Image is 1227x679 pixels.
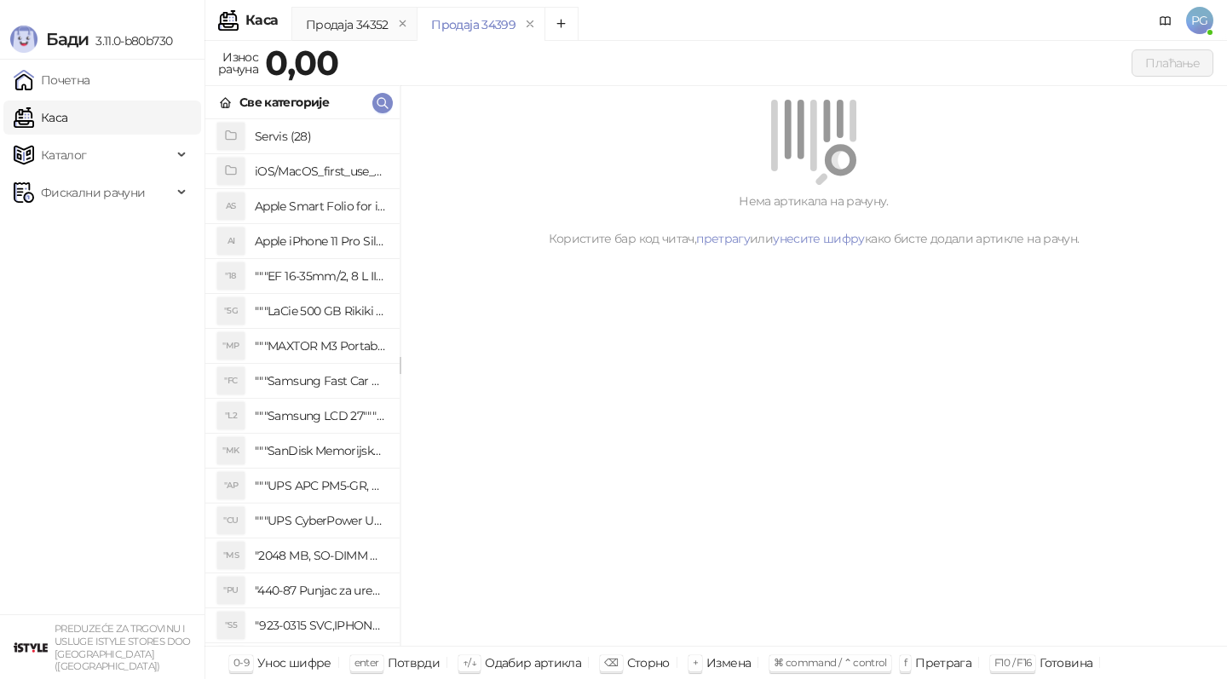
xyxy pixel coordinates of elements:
div: Продаја 34399 [431,15,516,34]
div: Све категорије [239,93,329,112]
img: Logo [10,26,37,53]
button: remove [392,17,414,32]
div: Унос шифре [257,652,331,674]
div: "FC [217,367,245,394]
span: Бади [46,29,89,49]
button: remove [519,17,541,32]
div: Потврди [388,652,441,674]
span: enter [354,656,379,669]
div: Претрага [915,652,971,674]
div: Износ рачуна [215,46,262,80]
h4: """MAXTOR M3 Portable 2TB 2.5"""" crni eksterni hard disk HX-M201TCB/GM""" [255,332,386,360]
span: + [693,656,698,669]
div: "18 [217,262,245,290]
div: Продаја 34352 [306,15,389,34]
span: ⌫ [604,656,618,669]
button: Плаћање [1132,49,1213,77]
h4: Apple Smart Folio for iPad mini (A17 Pro) - Sage [255,193,386,220]
span: 0-9 [233,656,249,669]
span: ⌘ command / ⌃ control [774,656,887,669]
span: f [904,656,907,669]
div: "5G [217,297,245,325]
h4: """UPS CyberPower UT650EG, 650VA/360W , line-int., s_uko, desktop""" [255,507,386,534]
span: Каталог [41,138,87,172]
h4: "440-87 Punjac za uredjaje sa micro USB portom 4/1, Stand." [255,577,386,604]
div: AS [217,193,245,220]
a: Документација [1152,7,1179,34]
div: "PU [217,577,245,604]
button: Add tab [544,7,579,41]
div: Каса [245,14,278,27]
h4: Apple iPhone 11 Pro Silicone Case - Black [255,227,386,255]
strong: 0,00 [265,42,338,83]
img: 64x64-companyLogo-77b92cf4-9946-4f36-9751-bf7bb5fd2c7d.png [14,630,48,665]
span: PG [1186,7,1213,34]
div: "CU [217,507,245,534]
small: PREDUZEĆE ZA TRGOVINU I USLUGE ISTYLE STORES DOO [GEOGRAPHIC_DATA] ([GEOGRAPHIC_DATA]) [55,623,191,672]
div: "AP [217,472,245,499]
div: Готовина [1040,652,1092,674]
div: Измена [706,652,751,674]
div: "MS [217,542,245,569]
div: "S5 [217,612,245,639]
h4: iOS/MacOS_first_use_assistance (4) [255,158,386,185]
h4: """SanDisk Memorijska kartica 256GB microSDXC sa SD adapterom SDSQXA1-256G-GN6MA - Extreme PLUS, ... [255,437,386,464]
h4: "923-0315 SVC,IPHONE 5/5S BATTERY REMOVAL TRAY Držač za iPhone sa kojim se otvara display [255,612,386,639]
div: Сторно [627,652,670,674]
h4: "2048 MB, SO-DIMM DDRII, 667 MHz, Napajanje 1,8 0,1 V, Latencija CL5" [255,542,386,569]
div: "MK [217,437,245,464]
div: "L2 [217,402,245,429]
div: "MP [217,332,245,360]
h4: """EF 16-35mm/2, 8 L III USM""" [255,262,386,290]
h4: """Samsung Fast Car Charge Adapter, brzi auto punja_, boja crna""" [255,367,386,394]
span: 3.11.0-b80b730 [89,33,172,49]
div: grid [205,119,400,646]
span: Фискални рачуни [41,176,145,210]
div: Одабир артикла [485,652,581,674]
a: Каса [14,101,67,135]
a: Почетна [14,63,90,97]
h4: Servis (28) [255,123,386,150]
span: ↑/↓ [463,656,476,669]
div: Нема артикала на рачуну. Користите бар код читач, или како бисте додали артикле на рачун. [421,192,1207,248]
h4: """LaCie 500 GB Rikiki USB 3.0 / Ultra Compact & Resistant aluminum / USB 3.0 / 2.5""""""" [255,297,386,325]
a: унесите шифру [773,231,865,246]
span: F10 / F16 [994,656,1031,669]
a: претрагу [696,231,750,246]
h4: """Samsung LCD 27"""" C27F390FHUXEN""" [255,402,386,429]
div: AI [217,227,245,255]
h4: """UPS APC PM5-GR, Essential Surge Arrest,5 utic_nica""" [255,472,386,499]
